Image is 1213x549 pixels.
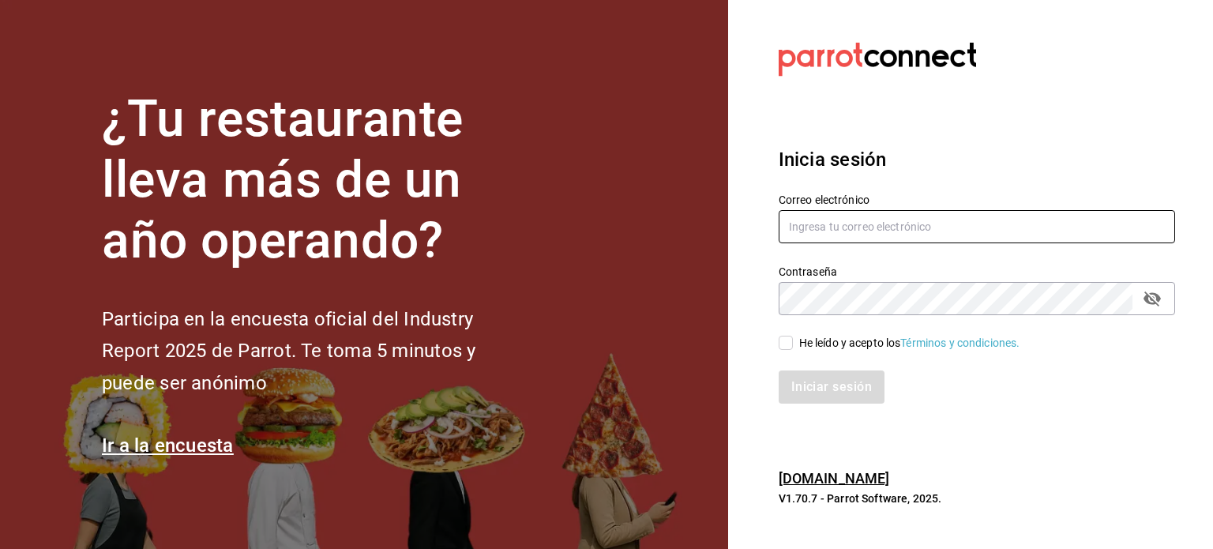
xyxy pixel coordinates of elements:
a: Ir a la encuesta [102,434,234,457]
h2: Participa en la encuesta oficial del Industry Report 2025 de Parrot. Te toma 5 minutos y puede se... [102,303,528,400]
h3: Inicia sesión [779,145,1175,174]
div: He leído y acepto los [799,335,1020,352]
label: Correo electrónico [779,194,1175,205]
a: [DOMAIN_NAME] [779,470,890,487]
button: passwordField [1139,285,1166,312]
h1: ¿Tu restaurante lleva más de un año operando? [102,89,528,271]
a: Términos y condiciones. [900,337,1020,349]
label: Contraseña [779,266,1175,277]
input: Ingresa tu correo electrónico [779,210,1175,243]
p: V1.70.7 - Parrot Software, 2025. [779,491,1175,506]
